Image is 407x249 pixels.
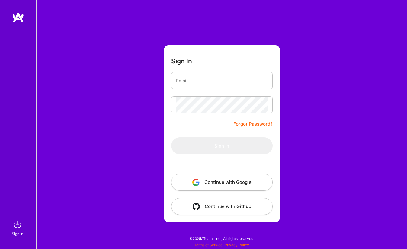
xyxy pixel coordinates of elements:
[13,219,24,237] a: sign inSign In
[36,231,407,246] div: © 2025 ATeams Inc., All rights reserved.
[193,203,200,210] img: icon
[233,120,273,128] a: Forgot Password?
[11,219,24,231] img: sign in
[176,73,268,88] input: Email...
[171,137,273,154] button: Sign In
[192,179,200,186] img: icon
[194,243,249,247] span: |
[171,57,192,65] h3: Sign In
[12,231,23,237] div: Sign In
[171,174,273,191] button: Continue with Google
[225,243,249,247] a: Privacy Policy
[171,198,273,215] button: Continue with Github
[194,243,223,247] a: Terms of Service
[12,12,24,23] img: logo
